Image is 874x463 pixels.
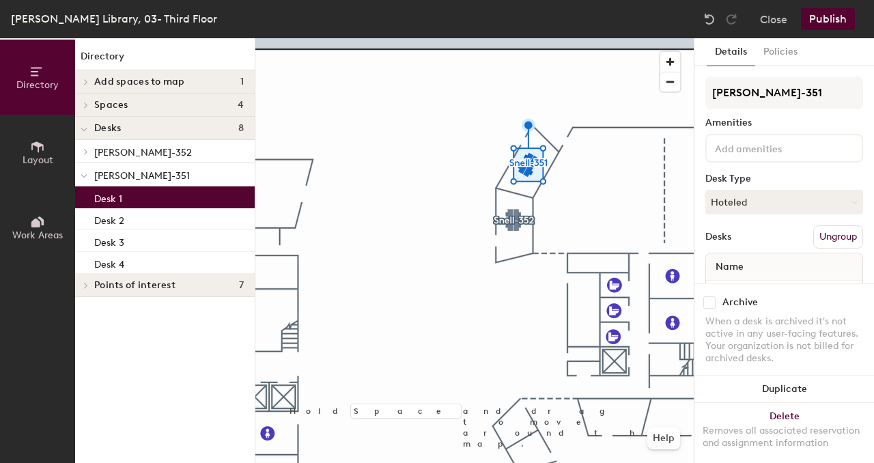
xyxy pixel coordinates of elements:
[703,425,866,449] div: Removes all associated reservation and assignment information
[722,297,758,308] div: Archive
[694,376,874,403] button: Duplicate
[94,233,124,249] p: Desk 3
[712,139,835,156] input: Add amenities
[705,117,863,128] div: Amenities
[705,315,863,365] div: When a desk is archived it's not active in any user-facing features. Your organization is not bil...
[705,173,863,184] div: Desk Type
[11,10,217,27] div: [PERSON_NAME] Library, 03- Third Floor
[94,280,175,291] span: Points of interest
[760,8,787,30] button: Close
[239,280,244,291] span: 7
[755,38,806,66] button: Policies
[12,229,63,241] span: Work Areas
[94,211,124,227] p: Desk 2
[94,189,122,205] p: Desk 1
[705,190,863,214] button: Hoteled
[94,123,121,134] span: Desks
[75,49,255,70] h1: Directory
[240,76,244,87] span: 1
[709,255,750,279] span: Name
[94,100,128,111] span: Spaces
[703,12,716,26] img: Undo
[705,231,731,242] div: Desks
[238,123,244,134] span: 8
[94,170,190,182] span: [PERSON_NAME]-351
[16,79,59,91] span: Directory
[813,225,863,249] button: Ungroup
[94,147,192,158] span: [PERSON_NAME]-352
[23,154,53,166] span: Layout
[724,12,738,26] img: Redo
[94,76,185,87] span: Add spaces to map
[94,255,124,270] p: Desk 4
[707,38,755,66] button: Details
[647,427,680,449] button: Help
[801,8,855,30] button: Publish
[238,100,244,111] span: 4
[694,403,874,463] button: DeleteRemoves all associated reservation and assignment information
